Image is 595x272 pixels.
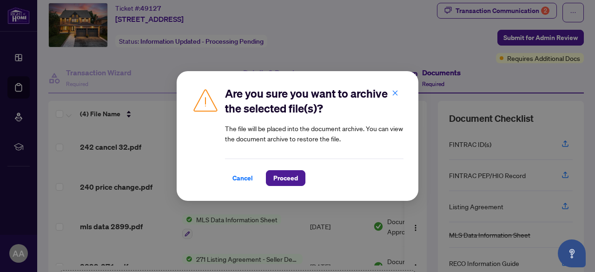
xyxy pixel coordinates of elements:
[273,171,298,186] span: Proceed
[266,170,305,186] button: Proceed
[225,170,260,186] button: Cancel
[392,90,398,96] span: close
[225,123,403,144] article: The file will be placed into the document archive. You can view the document archive to restore t...
[232,171,253,186] span: Cancel
[192,86,219,114] img: Caution Icon
[558,239,586,267] button: Open asap
[225,86,403,116] h2: Are you sure you want to archive the selected file(s)?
